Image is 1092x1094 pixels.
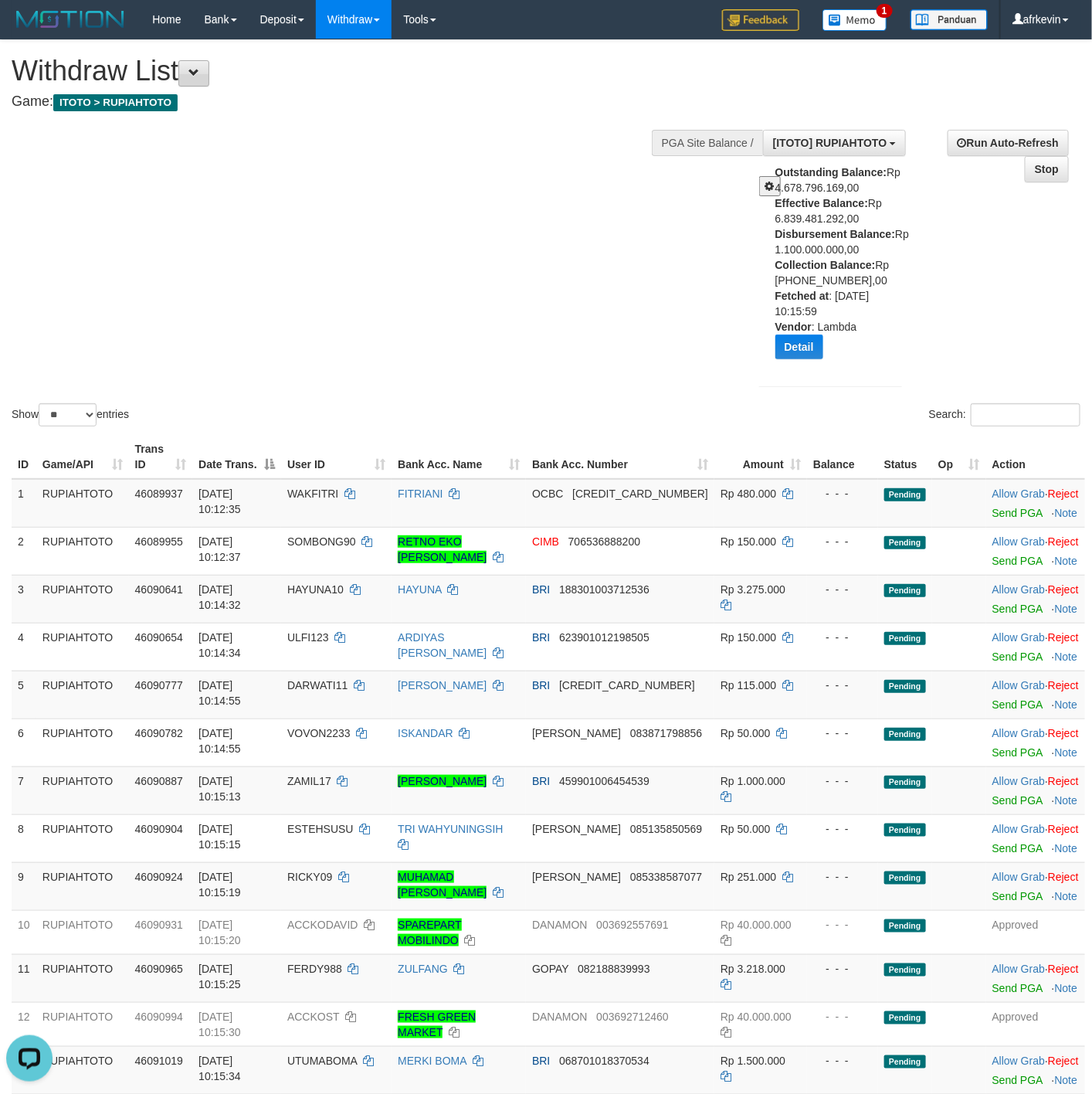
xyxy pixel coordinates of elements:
span: · [992,871,1048,883]
a: Allow Grab [992,1055,1045,1067]
th: Op: activate to sort column ascending [932,435,986,479]
a: RETNO EKO [PERSON_NAME] [398,535,487,563]
td: · [986,954,1085,1002]
span: ACCKOST [287,1011,339,1023]
td: RUPIAHTOTO [36,862,129,910]
a: ARDIYAS [PERSON_NAME] [398,631,487,659]
td: · [986,479,1085,528]
span: [DATE] 10:14:34 [198,631,241,659]
td: · [986,719,1085,766]
span: Rp 3.275.000 [721,583,785,596]
div: - - - [813,534,872,549]
td: · [986,862,1085,910]
a: Note [1055,794,1078,807]
td: 7 [12,766,36,814]
a: Note [1055,1074,1078,1086]
a: Reject [1048,631,1079,644]
th: Bank Acc. Name: activate to sort column ascending [392,435,526,479]
img: MOTION_logo.png [12,8,129,31]
span: [DATE] 10:14:55 [198,679,241,707]
td: RUPIAHTOTO [36,671,129,719]
th: Date Trans.: activate to sort column descending [192,435,281,479]
a: Allow Grab [992,727,1045,739]
a: Send PGA [992,1074,1043,1086]
img: Feedback.jpg [722,9,799,31]
a: Allow Grab [992,823,1045,835]
span: · [992,775,1048,787]
span: [DATE] 10:15:30 [198,1011,241,1038]
span: Rp 40.000.000 [721,1011,792,1023]
span: [DATE] 10:15:25 [198,963,241,990]
a: MERKI BOMA [398,1055,466,1067]
div: Rp 4.678.796.169,00 Rp 6.839.481.292,00 Rp 1.100.000.000,00 Rp [PHONE_NUMBER],00 : [DATE] 10:15:5... [775,165,914,371]
a: Note [1055,746,1078,759]
span: [PERSON_NAME] [532,823,621,835]
a: Reject [1048,583,1079,596]
a: Send PGA [992,890,1043,902]
span: BRI [532,1055,550,1067]
span: SOMBONG90 [287,535,356,548]
span: Pending [884,776,926,789]
span: 46090904 [135,823,183,835]
span: ZAMIL17 [287,775,331,787]
div: - - - [813,821,872,837]
span: Rp 150.000 [721,535,776,548]
span: Pending [884,919,926,933]
span: Rp 3.218.000 [721,963,785,975]
span: 46090887 [135,775,183,787]
b: Effective Balance: [775,197,869,209]
span: HAYUNA10 [287,583,344,596]
img: panduan.png [911,9,988,30]
td: · [986,766,1085,814]
span: CIMB [532,535,559,548]
span: Copy 706536888200 to clipboard [568,535,640,548]
a: Allow Grab [992,631,1045,644]
span: · [992,1055,1048,1067]
a: Note [1055,603,1078,615]
span: [DATE] 10:15:13 [198,775,241,803]
a: Note [1055,698,1078,711]
td: RUPIAHTOTO [36,1046,129,1094]
a: Send PGA [992,507,1043,519]
select: Showentries [39,403,97,426]
a: Send PGA [992,794,1043,807]
span: [DATE] 10:14:55 [198,727,241,755]
a: Send PGA [992,746,1043,759]
span: DANAMON [532,919,588,931]
span: Copy 085135850569 to clipboard [630,823,702,835]
span: ULFI123 [287,631,329,644]
span: DANAMON [532,1011,588,1023]
span: · [992,583,1048,596]
div: - - - [813,869,872,885]
a: Reject [1048,775,1079,787]
a: FITRIANI [398,488,443,500]
a: Reject [1048,727,1079,739]
td: · [986,814,1085,862]
a: Allow Grab [992,535,1045,548]
span: Pending [884,963,926,977]
td: RUPIAHTOTO [36,766,129,814]
span: WAKFITRI [287,488,338,500]
span: Copy 188301003712536 to clipboard [559,583,649,596]
th: Bank Acc. Number: activate to sort column ascending [526,435,714,479]
span: [DATE] 10:15:34 [198,1055,241,1082]
a: Send PGA [992,651,1043,663]
span: ACCKODAVID [287,919,358,931]
span: · [992,727,1048,739]
span: BRI [532,775,550,787]
th: Trans ID: activate to sort column ascending [129,435,193,479]
span: Pending [884,1011,926,1024]
span: Copy 068701018370534 to clipboard [559,1055,649,1067]
a: Send PGA [992,603,1043,615]
span: [DATE] 10:15:20 [198,919,241,946]
a: FRESH GREEN MARKET [398,1011,476,1038]
span: 46091019 [135,1055,183,1067]
a: Reject [1048,963,1079,975]
th: Amount: activate to sort column ascending [714,435,807,479]
span: RICKY09 [287,871,332,883]
label: Show entries [12,403,129,426]
td: RUPIAHTOTO [36,719,129,766]
th: Game/API: activate to sort column ascending [36,435,129,479]
span: Copy 082188839993 to clipboard [578,963,649,975]
b: Fetched at [775,290,829,302]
